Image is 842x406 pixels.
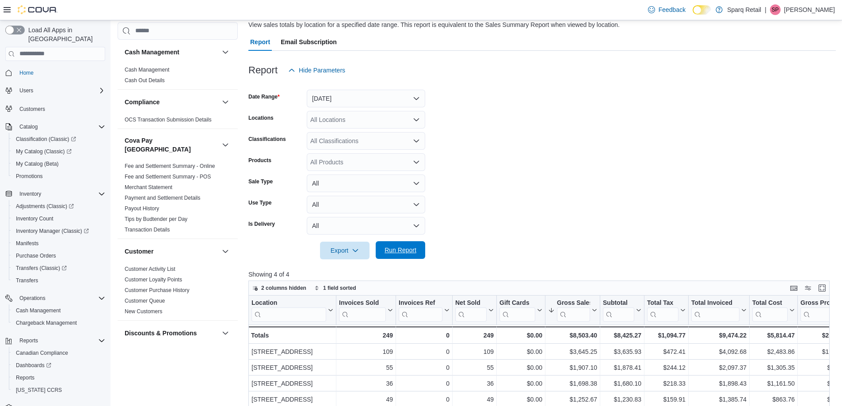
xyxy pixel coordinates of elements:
[385,246,416,254] span: Run Report
[399,394,450,405] div: 0
[19,106,45,113] span: Customers
[125,276,182,283] span: Customer Loyalty Points
[784,4,835,15] p: [PERSON_NAME]
[12,159,62,169] a: My Catalog (Beta)
[261,285,306,292] span: 2 columns hidden
[9,372,109,384] button: Reports
[12,238,42,249] a: Manifests
[16,277,38,284] span: Transfers
[548,394,597,405] div: $1,252.67
[691,394,747,405] div: $1,385.74
[125,184,172,191] span: Merchant Statement
[125,173,211,180] span: Fee and Settlement Summary - POS
[803,283,813,293] button: Display options
[12,250,105,261] span: Purchase Orders
[125,266,175,273] span: Customer Activity List
[9,237,109,250] button: Manifests
[647,394,686,405] div: $159.91
[125,66,169,73] span: Cash Management
[125,247,153,256] h3: Customer
[603,378,641,389] div: $1,680.10
[557,299,590,307] div: Gross Sales
[125,266,175,272] a: Customer Activity List
[16,293,105,304] span: Operations
[125,205,159,212] span: Payout History
[455,346,494,357] div: 109
[603,299,641,322] button: Subtotal
[16,228,89,235] span: Inventory Manager (Classic)
[125,277,182,283] a: Customer Loyalty Points
[772,4,779,15] span: SP
[752,378,795,389] div: $1,161.50
[647,346,686,357] div: $472.41
[603,346,641,357] div: $3,635.93
[125,298,165,304] a: Customer Queue
[125,184,172,190] a: Merchant Statement
[12,226,92,236] a: Inventory Manager (Classic)
[12,238,105,249] span: Manifests
[9,133,109,145] a: Classification (Classic)
[248,114,274,121] label: Locations
[125,329,218,338] button: Discounts & Promotions
[16,374,34,381] span: Reports
[339,378,393,389] div: 36
[16,362,51,369] span: Dashboards
[647,299,678,322] div: Total Tax
[12,372,38,383] a: Reports
[16,265,67,272] span: Transfers (Classic)
[19,295,46,302] span: Operations
[339,299,386,322] div: Invoices Sold
[16,387,62,394] span: [US_STATE] CCRS
[455,378,494,389] div: 36
[251,299,333,322] button: Location
[125,116,212,123] span: OCS Transaction Submission Details
[125,174,211,180] a: Fee and Settlement Summary - POS
[339,394,393,405] div: 49
[19,87,33,94] span: Users
[16,240,38,247] span: Manifests
[9,145,109,158] a: My Catalog (Classic)
[125,117,212,123] a: OCS Transaction Submission Details
[16,104,49,114] a: Customers
[25,26,105,43] span: Load All Apps in [GEOGRAPHIC_DATA]
[19,123,38,130] span: Catalog
[399,378,450,389] div: 0
[691,299,739,307] div: Total Invoiced
[9,384,109,396] button: [US_STATE] CCRS
[647,330,686,341] div: $1,094.77
[16,85,105,96] span: Users
[125,247,218,256] button: Customer
[659,5,686,14] span: Feedback
[125,308,162,315] span: New Customers
[16,173,43,180] span: Promotions
[220,328,231,338] button: Discounts & Promotions
[16,335,42,346] button: Reports
[548,346,597,357] div: $3,645.25
[220,47,231,57] button: Cash Management
[16,215,53,222] span: Inventory Count
[647,299,678,307] div: Total Tax
[311,283,360,293] button: 1 field sorted
[499,299,535,307] div: Gift Cards
[644,1,689,19] a: Feedback
[12,305,64,316] a: Cash Management
[499,362,542,373] div: $0.00
[12,385,65,395] a: [US_STATE] CCRS
[125,297,165,304] span: Customer Queue
[12,372,105,383] span: Reports
[9,170,109,182] button: Promotions
[339,299,393,322] button: Invoices Sold
[125,48,179,57] h3: Cash Management
[251,362,333,373] div: [STREET_ADDRESS]
[413,137,420,144] button: Open list of options
[16,349,68,357] span: Canadian Compliance
[691,378,747,389] div: $1,898.43
[548,362,597,373] div: $1,907.10
[557,299,590,322] div: Gross Sales
[499,394,542,405] div: $0.00
[499,299,535,322] div: Gift Card Sales
[603,330,641,341] div: $8,425.27
[16,68,37,78] a: Home
[12,275,105,286] span: Transfers
[376,241,425,259] button: Run Report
